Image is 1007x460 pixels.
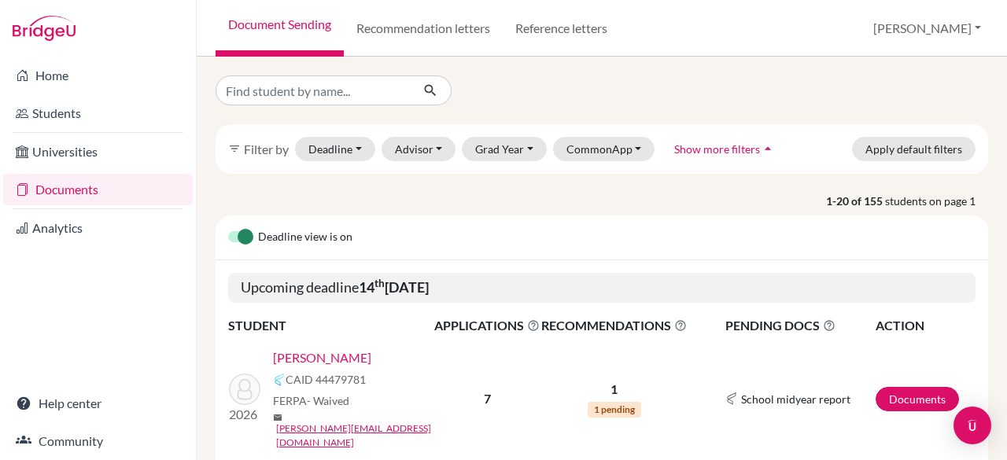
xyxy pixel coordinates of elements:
[661,137,789,161] button: Show more filtersarrow_drop_up
[852,137,976,161] button: Apply default filters
[588,402,641,418] span: 1 pending
[484,391,491,406] b: 7
[216,75,411,105] input: Find student by name...
[286,371,366,388] span: CAID 44479781
[541,380,687,399] p: 1
[273,348,371,367] a: [PERSON_NAME]
[826,193,885,209] strong: 1-20 of 155
[228,315,433,336] th: STUDENT
[3,136,193,167] a: Universities
[885,193,988,209] span: students on page 1
[382,137,456,161] button: Advisor
[875,315,976,336] th: ACTION
[307,394,349,407] span: - Waived
[866,13,988,43] button: [PERSON_NAME]
[228,142,241,155] i: filter_list
[273,374,286,386] img: Common App logo
[229,374,260,405] img: Borio, Ornella
[741,391,850,407] span: School midyear report
[258,228,352,247] span: Deadline view is on
[359,278,429,296] b: 14 [DATE]
[3,174,193,205] a: Documents
[273,392,349,409] span: FERPA
[3,60,193,91] a: Home
[13,16,76,41] img: Bridge-U
[3,212,193,244] a: Analytics
[725,316,874,335] span: PENDING DOCS
[3,425,193,457] a: Community
[273,413,282,422] span: mail
[674,142,760,156] span: Show more filters
[374,277,385,289] sup: th
[3,98,193,129] a: Students
[295,137,375,161] button: Deadline
[760,141,776,156] i: arrow_drop_up
[725,392,738,405] img: Common App logo
[228,273,976,303] h5: Upcoming deadline
[434,316,540,335] span: APPLICATIONS
[3,388,193,419] a: Help center
[276,421,444,450] a: [PERSON_NAME][EMAIL_ADDRESS][DOMAIN_NAME]
[244,142,289,156] span: Filter by
[462,137,547,161] button: Grad Year
[541,316,687,335] span: RECOMMENDATIONS
[553,137,655,161] button: CommonApp
[876,387,959,411] a: Documents
[229,405,260,424] p: 2026
[954,407,991,444] div: Open Intercom Messenger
